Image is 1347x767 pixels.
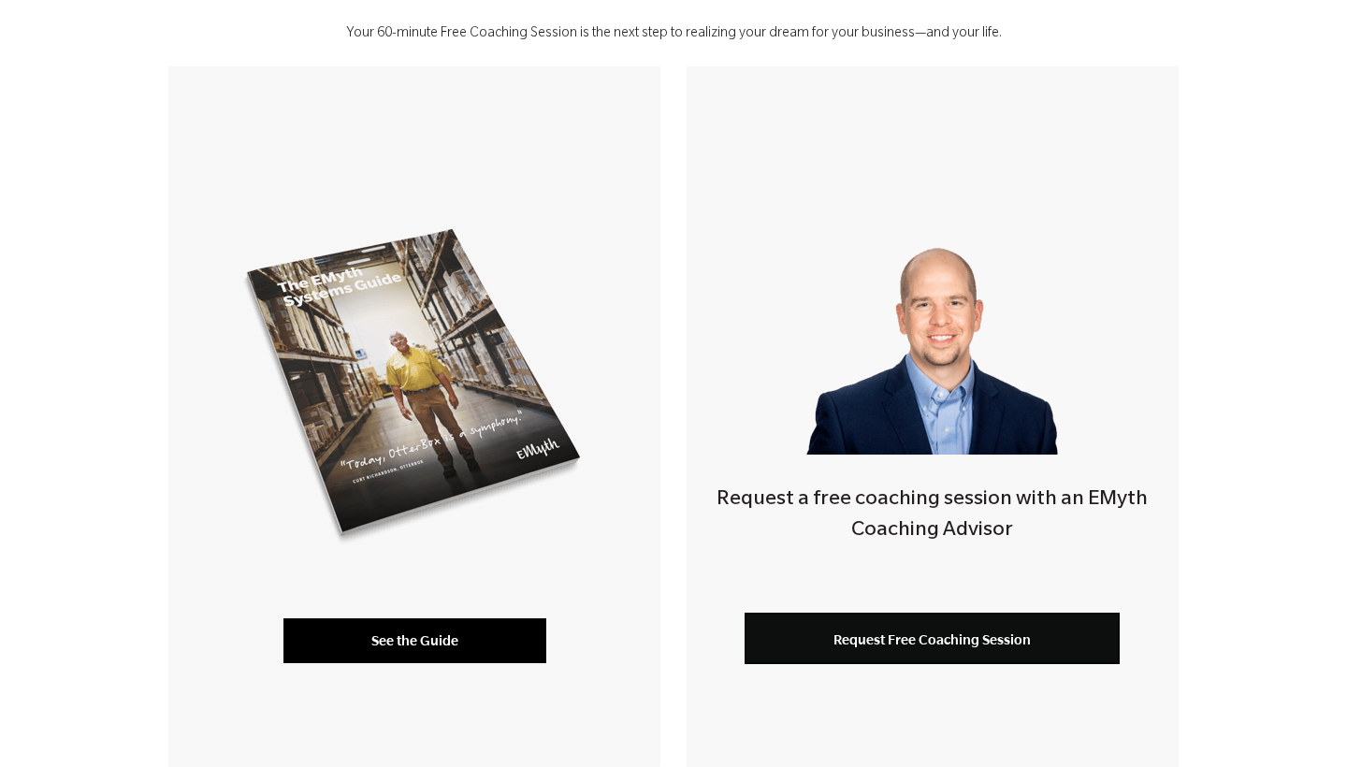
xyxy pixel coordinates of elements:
[745,613,1120,664] a: Request Free Coaching Session
[234,217,596,554] img: systems-mockup-transp
[687,485,1179,548] h4: Request a free coaching session with an EMyth Coaching Advisor
[833,631,1031,647] span: Request Free Coaching Session
[346,27,1002,42] span: Your 60-minute Free Coaching Session is the next step to realizing your dream for your business—a...
[798,212,1067,455] img: Smart-business-coach.png
[1253,677,1347,767] iframe: Chat Widget
[283,618,546,663] a: See the Guide
[1253,677,1347,767] div: Kontrollprogram for chat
